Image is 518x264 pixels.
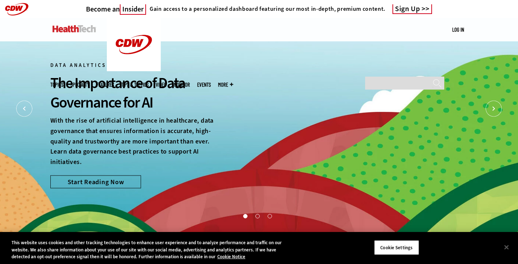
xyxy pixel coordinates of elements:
[121,82,149,87] a: Tips & Tactics
[217,254,245,260] a: More information about your privacy
[268,214,271,218] button: 3 of 3
[452,26,464,33] a: Log in
[150,5,385,13] h4: Gain access to a personalized dashboard featuring our most in-depth, premium content.
[146,5,385,13] a: Gain access to a personalized dashboard featuring our most in-depth, premium content.
[499,239,514,255] button: Close
[243,214,247,218] button: 1 of 3
[452,26,464,33] div: User menu
[50,175,141,188] a: Start Reading Now
[50,73,217,112] div: The Importance of Data Governance for AI
[486,101,502,117] button: Next
[96,82,114,87] a: Features
[86,5,146,14] a: Become anInsider
[12,239,285,260] div: This website uses cookies and other tracking technologies to enhance user experience and to analy...
[120,4,146,15] span: Insider
[174,82,190,87] a: MonITor
[218,82,233,87] span: More
[71,82,89,87] span: Specialty
[16,101,32,117] button: Prev
[392,4,432,14] a: Sign Up
[255,214,259,218] button: 2 of 3
[107,65,161,73] a: CDW
[50,115,217,167] p: With the rise of artificial intelligence in healthcare, data governance that ensures information ...
[107,18,161,71] img: Home
[86,5,146,14] h3: Become an
[53,25,96,32] img: Home
[156,82,167,87] a: Video
[50,82,63,87] span: Topics
[197,82,211,87] a: Events
[374,240,419,255] button: Cookie Settings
